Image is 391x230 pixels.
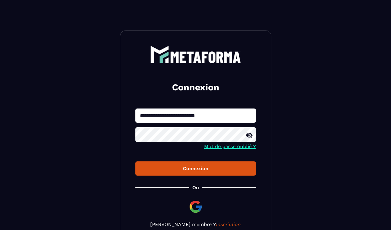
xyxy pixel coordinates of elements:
[143,81,249,93] h2: Connexion
[216,222,241,227] a: Inscription
[135,46,256,63] a: logo
[135,222,256,227] p: [PERSON_NAME] membre ?
[204,144,256,149] a: Mot de passe oublié ?
[188,199,203,214] img: google
[135,161,256,176] button: Connexion
[192,185,199,190] p: Ou
[150,46,241,63] img: logo
[140,166,251,171] div: Connexion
